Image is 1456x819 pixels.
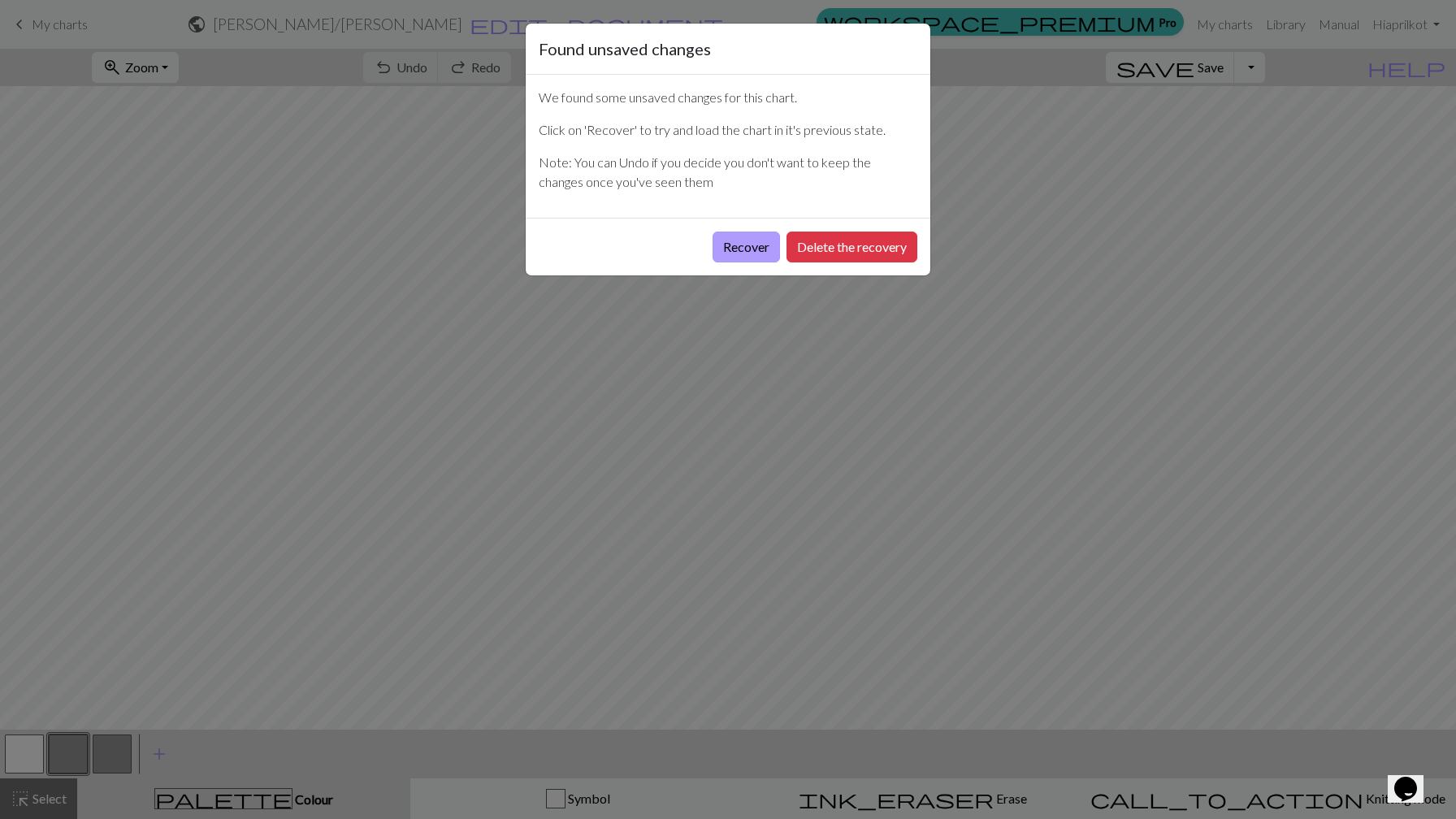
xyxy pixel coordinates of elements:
p: Note: You can Undo if you decide you don't want to keep the changes once you've seen them [539,153,917,192]
button: Recover [713,232,780,262]
h5: Found unsaved changes [539,37,711,61]
p: We found some unsaved changes for this chart. [539,88,917,107]
iframe: chat widget [1388,754,1440,803]
button: Delete the recovery [786,232,917,262]
p: Click on 'Recover' to try and load the chart in it's previous state. [539,120,917,140]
